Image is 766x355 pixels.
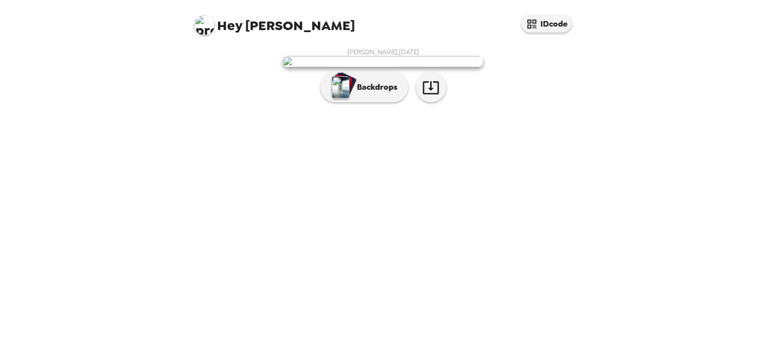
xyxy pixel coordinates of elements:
span: Hey [217,17,242,35]
button: IDcode [521,15,571,33]
img: user [283,56,483,67]
img: profile pic [195,15,215,35]
button: Backdrops [320,72,408,102]
span: [PERSON_NAME] , [DATE] [347,48,419,56]
span: [PERSON_NAME] [195,10,355,33]
p: Backdrops [352,81,398,93]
